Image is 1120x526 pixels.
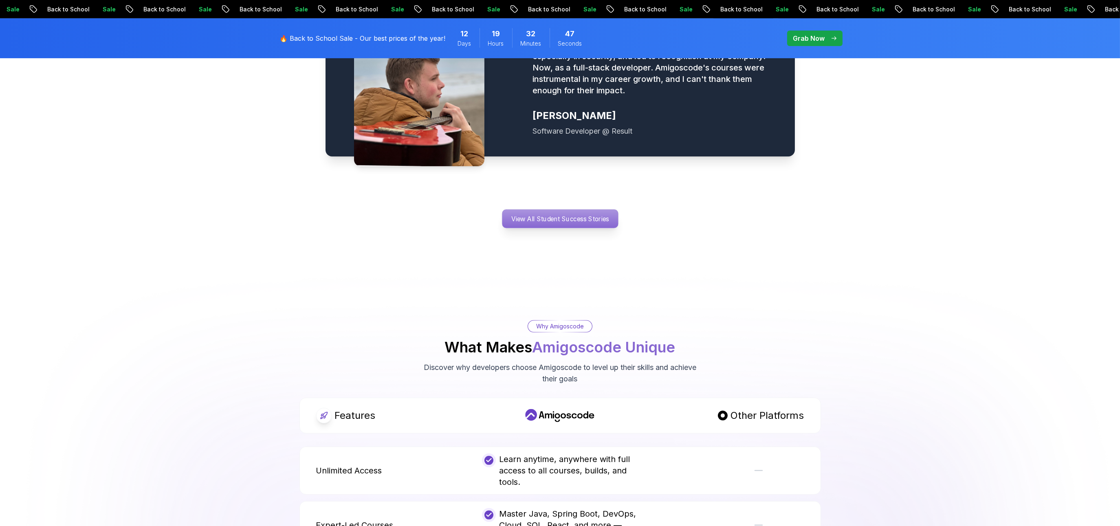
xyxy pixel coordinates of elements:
p: Back to School [613,5,669,13]
p: Back to School [805,5,861,13]
p: Sale [284,5,310,13]
div: Learn anytime, anywhere with full access to all courses, builds, and tools. [482,453,638,488]
p: Back to School [902,5,957,13]
p: View All Student Success Stories [502,209,618,228]
p: Back to School [325,5,380,13]
div: [PERSON_NAME] [532,109,775,122]
div: Software Developer @ Result [532,125,775,137]
h2: What Makes [445,339,676,355]
img: Amir testimonial [354,10,484,166]
p: Sale [92,5,118,13]
a: View All Student Success Stories [502,209,618,229]
p: Sale [476,5,502,13]
span: Days [458,40,471,48]
p: Back to School [998,5,1053,13]
p: Sale [572,5,599,13]
p: Sale [861,5,887,13]
p: Sale [188,5,214,13]
p: Sale [1053,5,1079,13]
span: Amigoscode Unique [532,338,676,356]
p: Unlimited Access [316,465,382,476]
p: Back to School [421,5,476,13]
p: Back to School [709,5,765,13]
span: 47 Seconds [566,28,575,40]
p: Why Amigoscode [536,322,584,330]
p: Back to School [36,5,92,13]
span: Minutes [521,40,541,48]
p: Sale [669,5,695,13]
p: Sale [957,5,983,13]
span: 19 Hours [492,28,500,40]
p: Other Platforms [731,409,804,422]
p: Discover why developers choose Amigoscode to level up their skills and achieve their goals [423,362,697,385]
span: 32 Minutes [526,28,536,40]
span: Seconds [558,40,582,48]
p: Grab Now [793,33,825,43]
p: Back to School [517,5,572,13]
p: Back to School [229,5,284,13]
p: Sale [765,5,791,13]
span: Hours [488,40,504,48]
span: 12 Days [461,28,469,40]
p: Back to School [132,5,188,13]
p: Their high-quality content helped me improve my skills, especially in security, and led to recogn... [532,39,775,96]
p: 🔥 Back to School Sale - Our best prices of the year! [280,33,446,43]
p: Sale [380,5,406,13]
p: Features [335,409,376,422]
